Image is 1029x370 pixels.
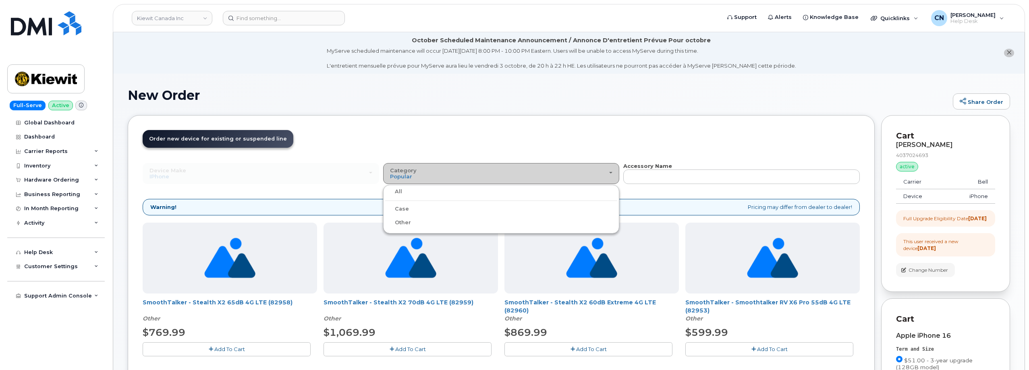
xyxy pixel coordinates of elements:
strong: Accessory Name [623,163,672,169]
h1: New Order [128,88,949,102]
div: 4037024693 [896,152,995,159]
strong: Warning! [150,203,176,211]
button: close notification [1004,49,1014,57]
label: All [385,187,402,196]
em: Other [143,315,160,322]
button: Change Number [896,263,955,277]
strong: [DATE] [917,245,936,251]
div: October Scheduled Maintenance Announcement / Annonce D'entretient Prévue Pour octobre [412,36,711,45]
em: Other [504,315,522,322]
button: Category Popular [383,163,620,184]
img: no_image_found-2caef05468ed5679b831cfe6fc140e25e0c280774317ffc20a367ab7fd17291e.png [204,223,255,294]
div: active [896,162,918,172]
td: Device [896,189,946,204]
button: Add To Cart [324,342,492,356]
span: Category [390,167,417,174]
img: no_image_found-2caef05468ed5679b831cfe6fc140e25e0c280774317ffc20a367ab7fd17291e.png [566,223,617,294]
span: Order new device for existing or suspended line [149,136,287,142]
p: Cart [896,313,995,325]
a: SmoothTalker - Stealth X2 60dB Extreme 4G LTE (82960) [504,299,656,314]
span: $869.99 [504,327,547,338]
span: Change Number [909,267,948,274]
button: Add To Cart [143,342,311,356]
iframe: Messenger Launcher [994,335,1023,364]
div: Term and Size [896,346,995,353]
span: $1,069.99 [324,327,376,338]
span: Add To Cart [214,346,245,352]
td: Bell [946,175,995,189]
div: SmoothTalker - Stealth X2 65dB 4G LTE (82958) [143,298,317,322]
div: SmoothTalker - Stealth X2 70dB 4G LTE (82959) [324,298,498,322]
label: Other [385,218,411,227]
span: Add To Cart [395,346,426,352]
img: no_image_found-2caef05468ed5679b831cfe6fc140e25e0c280774317ffc20a367ab7fd17291e.png [747,223,798,294]
input: $51.00 - 3-year upgrade (128GB model) [896,356,902,362]
div: MyServe scheduled maintenance will occur [DATE][DATE] 8:00 PM - 10:00 PM Eastern. Users will be u... [327,47,796,70]
div: This user received a new device [903,238,988,252]
div: Apple iPhone 16 [896,332,995,339]
button: Add To Cart [685,342,853,356]
td: iPhone [946,189,995,204]
span: $769.99 [143,327,185,338]
div: SmoothTalker - Smoothtalker RV X6 Pro 55dB 4G LTE (82953) [685,298,860,322]
a: Share Order [953,93,1010,110]
em: Other [685,315,703,322]
div: Full Upgrade Eligibility Date [903,215,987,222]
div: Pricing may differ from dealer to dealer! [143,199,860,215]
a: SmoothTalker - Smoothtalker RV X6 Pro 55dB 4G LTE (82953) [685,299,851,314]
div: [PERSON_NAME] [896,141,995,149]
span: Add To Cart [757,346,788,352]
span: $599.99 [685,327,728,338]
span: Popular [390,173,412,180]
label: Case [385,204,409,214]
div: SmoothTalker - Stealth X2 60dB Extreme 4G LTE (82960) [504,298,679,322]
a: SmoothTalker - Stealth X2 70dB 4G LTE (82959) [324,299,473,306]
a: SmoothTalker - Stealth X2 65dB 4G LTE (82958) [143,299,293,306]
strong: [DATE] [968,215,987,221]
span: Add To Cart [576,346,607,352]
em: Other [324,315,341,322]
img: no_image_found-2caef05468ed5679b831cfe6fc140e25e0c280774317ffc20a367ab7fd17291e.png [385,223,436,294]
p: Cart [896,130,995,142]
td: Carrier [896,175,946,189]
button: Add To Cart [504,342,672,356]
